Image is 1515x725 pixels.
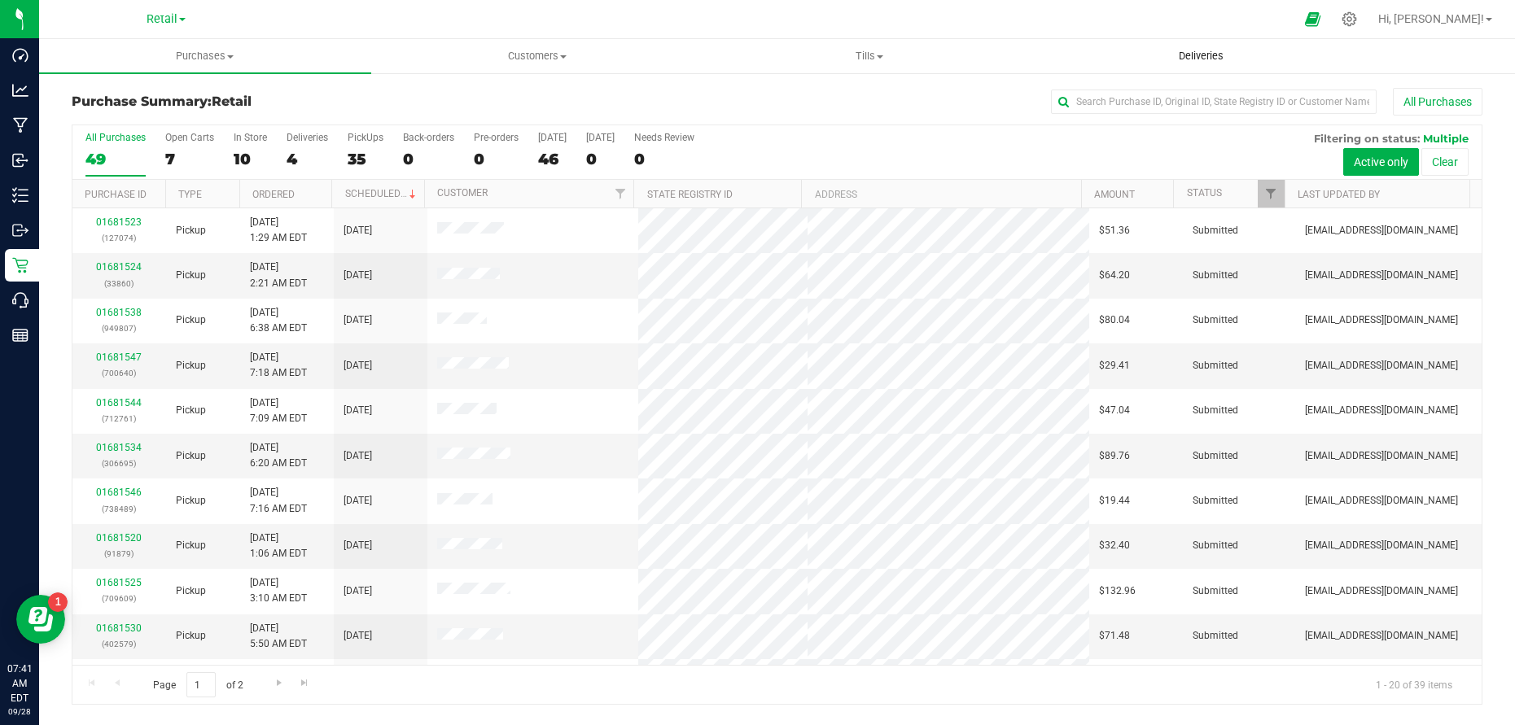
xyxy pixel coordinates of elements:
p: 09/28 [7,705,32,718]
span: [EMAIL_ADDRESS][DOMAIN_NAME] [1305,358,1458,373]
span: Pickup [176,403,206,418]
span: $132.96 [1099,583,1136,599]
div: Pre-orders [474,132,519,143]
span: Submitted [1193,223,1238,238]
span: Pickup [176,223,206,238]
p: (712761) [82,411,156,426]
span: $19.44 [1099,493,1130,509]
span: Deliveries [1157,49,1246,63]
div: 4 [287,150,328,168]
a: Filter [1258,180,1285,207]
span: Submitted [1193,403,1238,418]
div: 35 [348,150,383,168]
inline-svg: Reports [12,327,28,343]
span: [EMAIL_ADDRESS][DOMAIN_NAME] [1305,493,1458,509]
p: (738489) [82,501,156,517]
span: [EMAIL_ADDRESS][DOMAIN_NAME] [1305,583,1458,599]
div: Needs Review [634,132,694,143]
span: $32.40 [1099,538,1130,553]
span: [EMAIL_ADDRESS][DOMAIN_NAME] [1305,268,1458,283]
input: Search Purchase ID, Original ID, State Registry ID or Customer Name... [1051,90,1377,114]
span: [EMAIL_ADDRESS][DOMAIN_NAME] [1305,448,1458,464]
p: (709609) [82,591,156,606]
a: Filter [606,180,633,207]
span: Retail [147,12,177,26]
span: Page of 2 [139,672,256,697]
span: Retail [212,94,252,109]
span: Filtering on status: [1314,132,1420,145]
span: Pickup [176,538,206,553]
div: Back-orders [403,132,454,143]
a: 01681546 [96,487,142,498]
a: Last Updated By [1298,189,1380,200]
span: $71.48 [1099,628,1130,644]
div: 7 [165,150,214,168]
input: 1 [186,672,216,697]
span: $89.76 [1099,448,1130,464]
a: Amount [1094,189,1135,200]
a: 01681534 [96,442,142,453]
span: Pickup [176,583,206,599]
a: 01681544 [96,397,142,408]
a: Scheduled [345,188,419,199]
span: 1 - 20 of 39 items [1363,672,1465,697]
inline-svg: Analytics [12,82,28,98]
div: PickUps [348,132,383,143]
inline-svg: Inbound [12,152,28,168]
span: Purchases [39,49,371,63]
a: Status [1187,187,1222,199]
inline-svg: Inventory [12,187,28,203]
span: [DATE] 6:20 AM EDT [250,440,307,471]
a: 01681547 [96,352,142,363]
inline-svg: Outbound [12,222,28,238]
span: [DATE] [344,628,372,644]
a: Type [178,189,202,200]
button: Clear [1421,148,1469,176]
span: Tills [704,49,1035,63]
a: Deliveries [1036,39,1368,73]
div: 0 [403,150,454,168]
a: State Registry ID [647,189,733,200]
a: Go to the next page [267,672,291,694]
h3: Purchase Summary: [72,94,542,109]
div: 0 [634,150,694,168]
iframe: Resource center unread badge [48,592,68,612]
span: Submitted [1193,312,1238,328]
span: Pickup [176,493,206,509]
a: 01681524 [96,261,142,273]
a: 01681520 [96,532,142,544]
span: [DATE] [344,448,372,464]
a: Purchase ID [85,189,147,200]
span: [EMAIL_ADDRESS][DOMAIN_NAME] [1305,223,1458,238]
div: Open Carts [165,132,214,143]
span: Submitted [1193,358,1238,373]
span: Submitted [1193,493,1238,509]
span: Open Ecommerce Menu [1294,3,1331,35]
div: 0 [474,150,519,168]
button: Active only [1343,148,1419,176]
a: Purchases [39,39,371,73]
span: Pickup [176,312,206,328]
a: Ordered [252,189,295,200]
div: 46 [538,150,567,168]
span: Pickup [176,628,206,644]
div: 10 [234,150,267,168]
span: $80.04 [1099,312,1130,328]
div: [DATE] [538,132,567,143]
span: [DATE] [344,223,372,238]
span: [DATE] 7:18 AM EDT [250,350,307,381]
span: [EMAIL_ADDRESS][DOMAIN_NAME] [1305,312,1458,328]
span: [DATE] [344,358,372,373]
span: Submitted [1193,628,1238,644]
span: Pickup [176,448,206,464]
span: [EMAIL_ADDRESS][DOMAIN_NAME] [1305,628,1458,644]
span: Submitted [1193,268,1238,283]
p: (700640) [82,365,156,381]
p: (91879) [82,546,156,561]
span: [EMAIL_ADDRESS][DOMAIN_NAME] [1305,538,1458,553]
p: (127074) [82,230,156,246]
span: $29.41 [1099,358,1130,373]
iframe: Resource center [16,595,65,644]
a: 01681525 [96,577,142,588]
div: [DATE] [586,132,615,143]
